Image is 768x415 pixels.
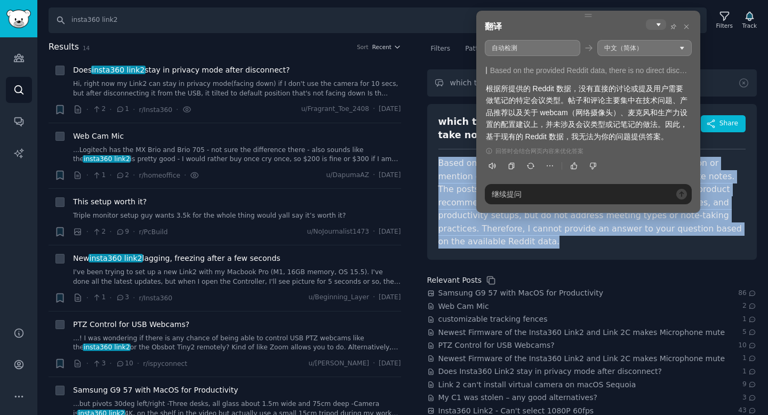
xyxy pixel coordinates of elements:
span: u/[PERSON_NAME] [309,359,370,369]
a: My C1 was stolen – any good alternatives? [438,392,597,403]
span: 3 [742,393,757,403]
span: · [109,226,111,237]
span: 1 [742,315,757,324]
div: Relevant Posts [427,275,482,286]
span: 1 [116,105,129,114]
a: Samsung G9 57 with MacOS for Productivity [438,288,604,299]
span: 1 [742,367,757,377]
button: Track [739,9,761,31]
span: 2 [742,301,757,311]
a: Newest Firmware of the Insta360 Link2 and Link 2C makes Microphone mute [438,327,725,338]
span: · [373,293,375,302]
span: 9 [116,227,129,237]
input: Search Keyword [49,7,707,33]
span: insta360 link2 [83,344,131,351]
span: u/NoJournalist1473 [307,227,369,237]
span: [DATE] [379,227,401,237]
span: · [184,170,186,181]
span: · [373,171,375,180]
span: Patterns [465,44,492,54]
div: Track [742,22,757,29]
div: Filters [716,22,733,29]
a: ...! I was wondering if there is any chance of being able to control USB PTZ webcams like theinst... [73,334,401,353]
span: 1 [742,354,757,363]
span: [DATE] [379,105,401,114]
a: I've been trying to set up a new Link2 with my Macbook Pro (M1, 16GB memory, OS 15.5). I've done ... [73,268,401,286]
span: 14 [83,45,90,51]
span: · [176,104,178,115]
span: insta360 link2 [89,254,143,262]
div: which types of the meeting that users need to take notes [438,115,701,141]
a: Samsung G9 57 with MacOS for Productivity [73,385,238,396]
a: Web Cam Mic [73,131,124,142]
span: 86 [738,289,757,298]
span: · [373,105,375,114]
span: · [133,170,135,181]
span: 3 [116,293,129,302]
span: · [86,170,89,181]
span: Share [719,119,738,129]
span: r/ispyconnect [143,360,187,368]
span: r/homeoffice [139,172,180,179]
button: Recent [372,43,401,51]
span: · [373,227,375,237]
span: Based on the provided Reddit data, there is no direct discussion or mention of specific types of ... [438,158,742,246]
span: · [373,359,375,369]
span: 1 [92,293,106,302]
span: u/DapumaAZ [326,171,370,180]
span: [DATE] [379,359,401,369]
span: PTZ Control for USB Webcams? [73,319,189,330]
span: · [86,358,89,369]
a: Web Cam Mic [438,301,489,312]
span: Results [49,41,79,54]
span: · [86,226,89,237]
a: Link 2 can't install virtual camera on macOS Sequoia [438,379,636,390]
div: Sort [357,43,369,51]
span: 3 [92,359,106,369]
span: · [109,358,111,369]
span: u/Fragrant_Toe_2408 [301,105,369,114]
span: [DATE] [379,293,401,302]
span: customizable tracking fences [438,314,548,325]
span: [DATE] [379,171,401,180]
span: 1 [92,171,106,180]
span: r/PcBuild [139,228,167,236]
span: · [133,226,135,237]
span: · [86,292,89,304]
a: Hi, right now my Link2 can stay in privacy mode(facing down) if I don't use the camera for 10 sec... [73,79,401,98]
span: · [109,292,111,304]
span: Recent [372,43,391,51]
span: insta360 link2 [91,66,146,74]
span: 5 [742,328,757,337]
a: This setup worth it? [73,196,147,207]
span: · [133,292,135,304]
a: Does Insta360 Link2 stay in privacy mode after disconnect? [438,366,662,377]
span: 10 [116,359,133,369]
a: ...Logitech has the MX Brio and Brio 705 - not sure the difference there - also sounds like thein... [73,146,401,164]
span: New lagging, freezing after a few seconds [73,253,281,264]
img: GummySearch logo [6,10,31,28]
a: PTZ Control for USB Webcams? [438,340,555,351]
button: Share [701,115,746,132]
span: · [109,104,111,115]
span: insta360 link2 [83,155,131,163]
span: Filters [431,44,451,54]
span: 2 [92,105,106,114]
span: 2 [116,171,129,180]
span: r/Insta360 [139,294,172,302]
span: r/Insta360 [139,106,172,114]
span: · [86,104,89,115]
a: Newest Firmware of the Insta360 Link2 and Link 2C makes Microphone mute [438,353,725,364]
span: 2 [92,227,106,237]
span: u/Beginning_Layer [308,293,369,302]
